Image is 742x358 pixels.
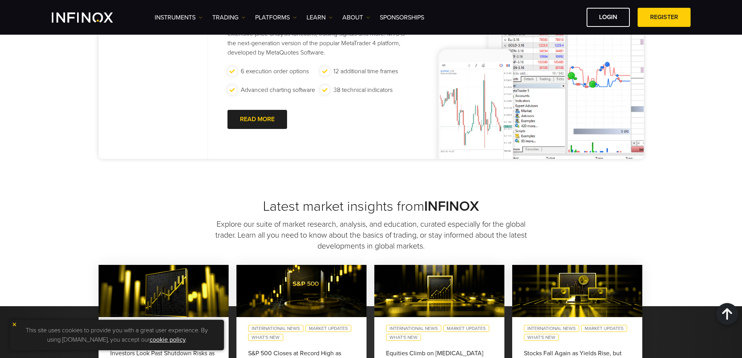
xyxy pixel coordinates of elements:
p: This site uses cookies to provide you with a great user experience. By using [DOMAIN_NAME], you a... [14,324,220,346]
a: TRADING [212,13,245,22]
a: cookie policy [150,336,186,344]
h2: Latest market insights from [99,198,644,215]
a: ABOUT [342,13,370,22]
a: What's New [524,334,559,341]
p: 6 execution order options [241,67,309,76]
a: Market Updates [581,325,627,332]
a: READ MORE [227,110,287,129]
a: International News [248,325,303,332]
p: 38 technical indicators [333,85,393,95]
p: 12 additional time frames [333,67,398,76]
a: What's New [386,334,421,341]
strong: INFINOX [424,198,479,215]
a: SPONSORSHIPS [380,13,424,22]
a: Market Updates [305,325,351,332]
p: Explore our suite of market research, analysis, and education, curated especially for the global ... [214,219,528,252]
a: LOGIN [587,8,630,27]
img: yellow close icon [12,322,17,327]
a: PLATFORMS [255,13,297,22]
a: International News [524,325,579,332]
a: Instruments [155,13,203,22]
a: Learn [307,13,333,22]
a: REGISTER [638,8,691,27]
p: Advanced charting software [241,85,315,95]
a: Market Updates [443,325,489,332]
a: International News [386,325,441,332]
a: What's New [248,334,283,341]
a: INFINOX Logo [52,12,131,23]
